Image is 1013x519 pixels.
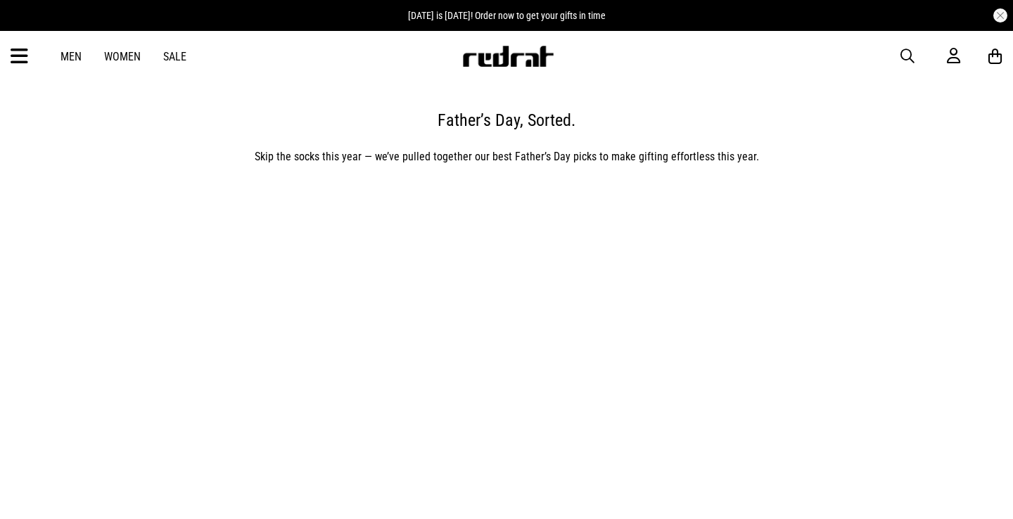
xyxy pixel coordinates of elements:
button: Previous slide [34,375,53,406]
a: Sale [163,50,186,63]
img: Redrat logo [461,46,554,67]
span: [DATE] is [DATE]! Order now to get your gifts in time [408,10,606,21]
a: Men [60,50,82,63]
h2: Father’s Day, Sorted. [23,106,990,134]
button: Next slide [960,375,979,406]
p: Skip the socks this year — we’ve pulled together our best Father’s Day picks to make gifting effo... [23,148,990,165]
a: Women [104,50,141,63]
